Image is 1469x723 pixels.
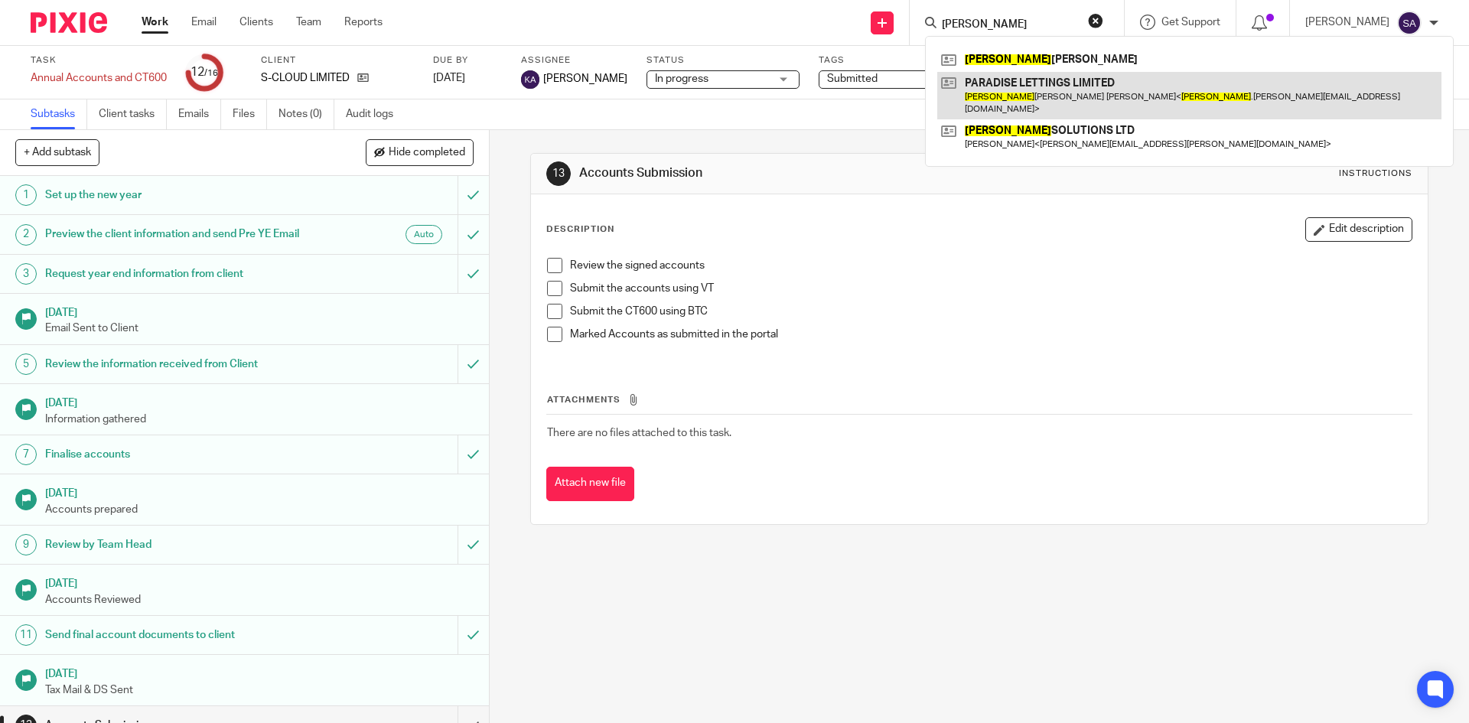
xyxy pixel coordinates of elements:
a: Emails [178,99,221,129]
h1: [DATE] [45,663,474,682]
a: Client tasks [99,99,167,129]
h1: [DATE] [45,482,474,501]
a: Work [142,15,168,30]
div: 13 [546,161,571,186]
label: Client [261,54,414,67]
div: Instructions [1339,168,1412,180]
p: Submit the CT600 using BTC [570,304,1411,319]
h1: Send final account documents to client [45,624,310,646]
span: In progress [655,73,708,84]
button: Hide completed [366,139,474,165]
h1: Review by Team Head [45,533,310,556]
h1: [DATE] [45,301,474,321]
p: Accounts Reviewed [45,592,474,607]
label: Task [31,54,167,67]
input: Search [940,18,1078,32]
h1: Finalise accounts [45,443,310,466]
div: Annual Accounts and CT600 [31,70,167,86]
div: 12 [191,64,218,81]
div: 2 [15,224,37,246]
p: Information gathered [45,412,474,427]
a: Team [296,15,321,30]
small: /16 [204,69,218,77]
p: Submit the accounts using VT [570,281,1411,296]
span: There are no files attached to this task. [547,428,731,438]
h1: Review the information received from Client [45,353,310,376]
div: 5 [15,353,37,375]
p: Review the signed accounts [570,258,1411,273]
h1: [DATE] [45,572,474,591]
span: Hide completed [389,147,465,159]
div: 11 [15,624,37,646]
button: Attach new file [546,467,634,501]
label: Status [647,54,800,67]
button: + Add subtask [15,139,99,165]
div: 7 [15,444,37,465]
span: [DATE] [433,73,465,83]
div: 3 [15,263,37,285]
a: Email [191,15,217,30]
h1: [DATE] [45,392,474,411]
h1: Set up the new year [45,184,310,207]
a: Files [233,99,267,129]
button: Edit description [1305,217,1412,242]
label: Assignee [521,54,627,67]
p: Tax Mail & DS Sent [45,682,474,698]
p: Marked Accounts as submitted in the portal [570,327,1411,342]
span: Get Support [1161,17,1220,28]
h1: Preview the client information and send Pre YE Email [45,223,310,246]
a: Audit logs [346,99,405,129]
p: Email Sent to Client [45,321,474,336]
span: [PERSON_NAME] [543,71,627,86]
span: Attachments [547,396,620,404]
img: svg%3E [1397,11,1422,35]
img: Pixie [31,12,107,33]
p: S-CLOUD LIMITED [261,70,350,86]
a: Notes (0) [278,99,334,129]
a: Subtasks [31,99,87,129]
button: Clear [1088,13,1103,28]
div: 9 [15,534,37,555]
p: [PERSON_NAME] [1305,15,1389,30]
div: Auto [406,225,442,244]
div: 1 [15,184,37,206]
p: Accounts prepared [45,502,474,517]
a: Reports [344,15,383,30]
h1: Request year end information from client [45,262,310,285]
img: svg%3E [521,70,539,89]
h1: Accounts Submission [579,165,1012,181]
label: Tags [819,54,972,67]
p: Description [546,223,614,236]
label: Due by [433,54,502,67]
a: Clients [239,15,273,30]
span: Submitted [827,73,878,84]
